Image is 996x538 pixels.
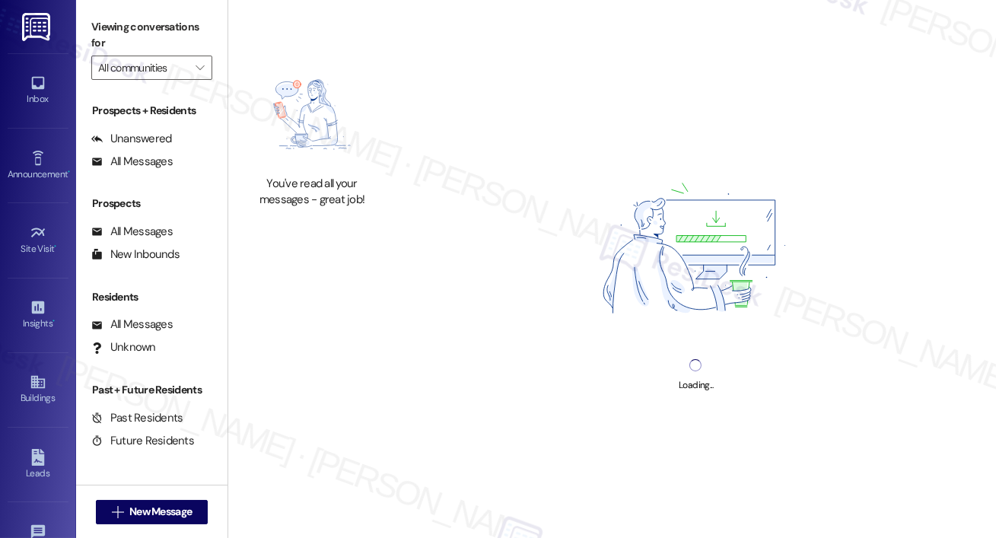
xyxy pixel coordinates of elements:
[55,241,57,252] span: •
[68,167,70,177] span: •
[76,382,228,398] div: Past + Future Residents
[76,103,228,119] div: Prospects + Residents
[91,247,180,263] div: New Inbounds
[679,377,713,393] div: Loading...
[129,504,192,520] span: New Message
[8,220,68,261] a: Site Visit •
[22,13,53,41] img: ResiDesk Logo
[91,317,173,333] div: All Messages
[91,131,172,147] div: Unanswered
[76,196,228,212] div: Prospects
[91,410,183,426] div: Past Residents
[91,15,212,56] label: Viewing conversations for
[245,176,379,209] div: You've read all your messages - great job!
[8,70,68,111] a: Inbox
[8,294,68,336] a: Insights •
[8,369,68,410] a: Buildings
[98,56,188,80] input: All communities
[91,154,173,170] div: All Messages
[91,339,156,355] div: Unknown
[76,289,228,305] div: Residents
[245,61,379,168] img: empty-state
[91,224,173,240] div: All Messages
[96,500,208,524] button: New Message
[196,62,204,74] i: 
[112,506,123,518] i: 
[8,444,68,485] a: Leads
[91,433,194,449] div: Future Residents
[53,316,55,326] span: •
